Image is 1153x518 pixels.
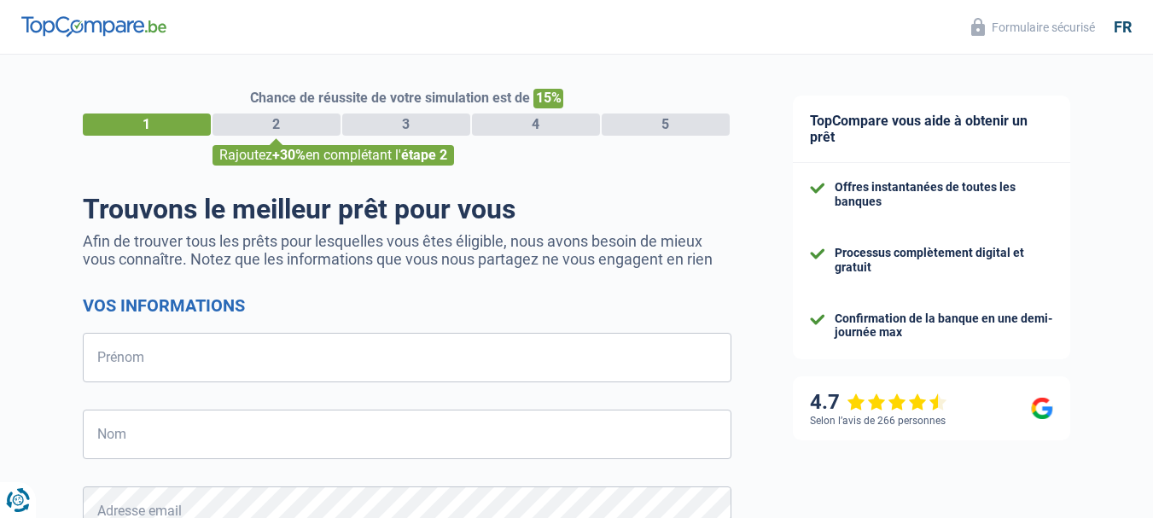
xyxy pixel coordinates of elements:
span: 15% [533,89,563,108]
div: Processus complètement digital et gratuit [835,246,1053,275]
div: Selon l’avis de 266 personnes [810,415,946,427]
img: TopCompare Logo [21,16,166,37]
div: Offres instantanées de toutes les banques [835,180,1053,209]
div: Rajoutez en complétant l' [213,145,454,166]
div: 4.7 [810,390,947,415]
span: +30% [272,147,306,163]
div: 5 [602,113,730,136]
div: 3 [342,113,470,136]
div: fr [1114,18,1132,37]
h2: Vos informations [83,295,731,316]
button: Formulaire sécurisé [961,13,1105,41]
div: 4 [472,113,600,136]
div: TopCompare vous aide à obtenir un prêt [793,96,1070,163]
div: 2 [213,113,341,136]
div: 1 [83,113,211,136]
div: Confirmation de la banque en une demi-journée max [835,311,1053,340]
p: Afin de trouver tous les prêts pour lesquelles vous êtes éligible, nous avons besoin de mieux vou... [83,232,731,268]
span: Chance de réussite de votre simulation est de [250,90,530,106]
span: étape 2 [401,147,447,163]
h1: Trouvons le meilleur prêt pour vous [83,193,731,225]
